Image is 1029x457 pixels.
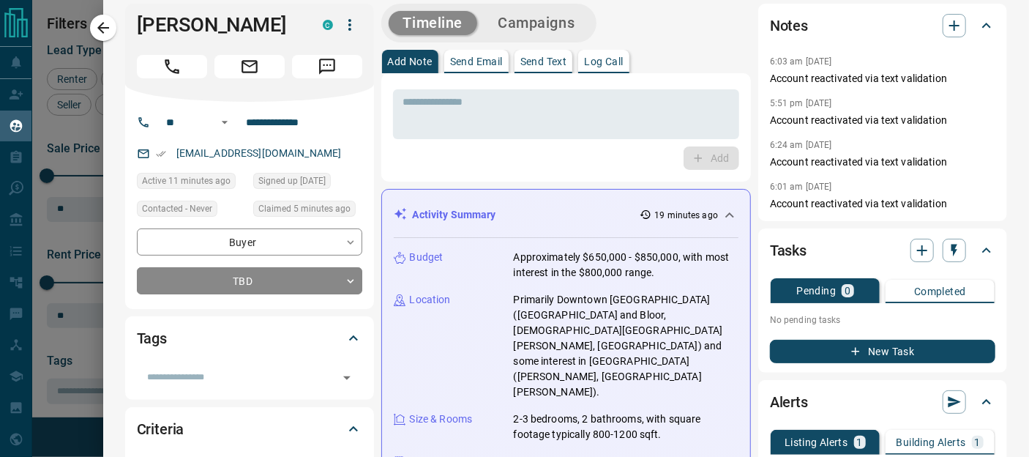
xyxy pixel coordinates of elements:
[770,71,995,86] p: Account reactivated via text validation
[770,98,832,108] p: 5:51 pm [DATE]
[137,13,301,37] h1: [PERSON_NAME]
[292,55,362,78] span: Message
[258,201,351,216] span: Claimed 5 minutes ago
[137,267,362,294] div: TBD
[142,201,212,216] span: Contacted - Never
[796,286,836,296] p: Pending
[897,437,966,447] p: Building Alerts
[337,368,357,388] button: Open
[514,412,738,442] p: 2-3 bedrooms, 2 bathrooms, with square footage typically 800-1200 sqft.
[410,250,444,265] p: Budget
[770,8,995,43] div: Notes
[770,14,808,37] h2: Notes
[137,173,246,193] div: Tue Oct 14 2025
[770,384,995,420] div: Alerts
[323,20,333,30] div: condos.ca
[214,55,285,78] span: Email
[410,292,451,308] p: Location
[514,292,738,400] p: Primarily Downtown [GEOGRAPHIC_DATA] ([GEOGRAPHIC_DATA] and Bloor, [DEMOGRAPHIC_DATA][GEOGRAPHIC_...
[156,149,166,159] svg: Email Verified
[857,437,863,447] p: 1
[770,233,995,268] div: Tasks
[142,174,231,188] span: Active 11 minutes ago
[770,309,995,331] p: No pending tasks
[388,56,433,67] p: Add Note
[137,327,167,350] h2: Tags
[770,113,995,128] p: Account reactivated via text validation
[389,11,478,35] button: Timeline
[137,412,362,447] div: Criteria
[514,250,738,280] p: Approximately $650,000 - $850,000, with most interest in the $800,000 range.
[410,412,473,427] p: Size & Rooms
[654,209,718,222] p: 19 minutes ago
[770,182,832,192] p: 6:01 am [DATE]
[520,56,567,67] p: Send Text
[770,390,808,414] h2: Alerts
[137,228,362,256] div: Buyer
[394,201,738,228] div: Activity Summary19 minutes ago
[253,201,362,221] div: Tue Oct 14 2025
[137,321,362,356] div: Tags
[845,286,850,296] p: 0
[975,437,981,447] p: 1
[137,417,184,441] h2: Criteria
[770,340,995,363] button: New Task
[770,155,995,170] p: Account reactivated via text validation
[584,56,623,67] p: Log Call
[914,286,966,297] p: Completed
[450,56,503,67] p: Send Email
[770,56,832,67] p: 6:03 am [DATE]
[258,174,326,188] span: Signed up [DATE]
[413,207,496,223] p: Activity Summary
[137,55,207,78] span: Call
[253,173,362,193] div: Wed Apr 06 2016
[785,437,848,447] p: Listing Alerts
[483,11,589,35] button: Campaigns
[770,140,832,150] p: 6:24 am [DATE]
[176,147,342,159] a: [EMAIL_ADDRESS][DOMAIN_NAME]
[216,114,233,131] button: Open
[770,239,807,262] h2: Tasks
[770,196,995,212] p: Account reactivated via text validation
